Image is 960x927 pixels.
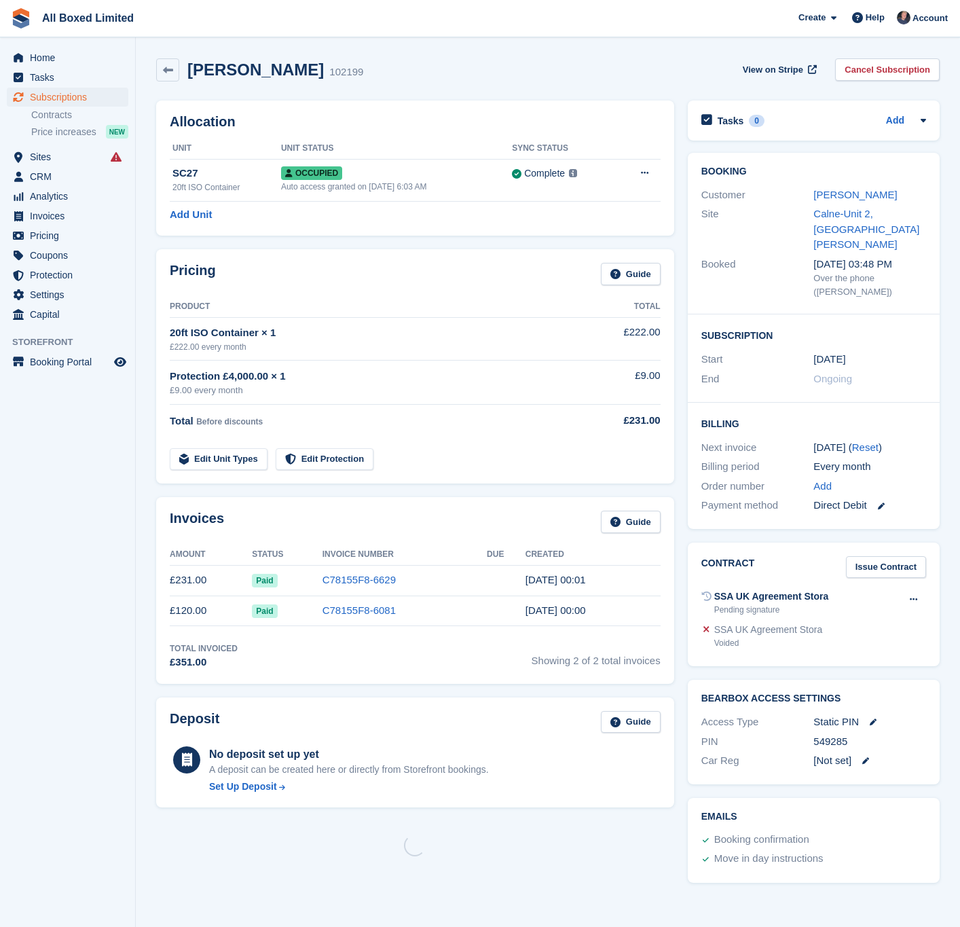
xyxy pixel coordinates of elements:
[172,166,281,181] div: SC27
[7,187,128,206] a: menu
[601,711,661,733] a: Guide
[112,354,128,370] a: Preview store
[813,373,852,384] span: Ongoing
[569,169,577,177] img: icon-info-grey-7440780725fd019a000dd9b08b2336e03edf1995a4989e88bcd33f0948082b44.svg
[7,88,128,107] a: menu
[170,596,252,626] td: £120.00
[170,296,585,318] th: Product
[813,498,926,513] div: Direct Debit
[170,369,585,384] div: Protection £4,000.00 × 1
[813,189,897,200] a: [PERSON_NAME]
[585,361,661,405] td: £9.00
[30,206,111,225] span: Invoices
[170,341,585,353] div: £222.00 every month
[30,147,111,166] span: Sites
[525,604,586,616] time: 2025-08-21 23:00:27 UTC
[7,226,128,245] a: menu
[701,371,814,387] div: End
[31,126,96,139] span: Price increases
[701,328,926,342] h2: Subscription
[701,812,926,822] h2: Emails
[30,68,111,87] span: Tasks
[30,167,111,186] span: CRM
[701,416,926,430] h2: Billing
[30,48,111,67] span: Home
[31,109,128,122] a: Contracts
[714,604,829,616] div: Pending signature
[813,352,845,367] time: 2025-08-21 23:00:00 UTC
[701,206,814,253] div: Site
[487,544,525,566] th: Due
[701,556,755,579] h2: Contract
[276,448,373,471] a: Edit Protection
[252,574,277,587] span: Paid
[846,556,926,579] a: Issue Contract
[30,88,111,107] span: Subscriptions
[743,63,803,77] span: View on Stripe
[749,115,764,127] div: 0
[813,753,926,769] div: [Not set]
[852,441,879,453] a: Reset
[866,11,885,24] span: Help
[37,7,139,29] a: All Boxed Limited
[718,115,744,127] h2: Tasks
[701,440,814,456] div: Next invoice
[322,544,487,566] th: Invoice Number
[714,851,824,867] div: Move in day instructions
[7,246,128,265] a: menu
[813,459,926,475] div: Every month
[585,317,661,360] td: £222.00
[7,305,128,324] a: menu
[7,352,128,371] a: menu
[187,60,324,79] h2: [PERSON_NAME]
[714,832,809,848] div: Booking confirmation
[525,574,586,585] time: 2025-09-21 23:01:26 UTC
[7,48,128,67] a: menu
[813,257,926,272] div: [DATE] 03:48 PM
[701,257,814,299] div: Booked
[813,714,926,730] div: Static PIN
[31,124,128,139] a: Price increases NEW
[30,305,111,324] span: Capital
[329,65,363,80] div: 102199
[701,693,926,704] h2: BearBox Access Settings
[322,574,396,585] a: C78155F8-6629
[209,746,489,763] div: No deposit set up yet
[12,335,135,349] span: Storefront
[813,479,832,494] a: Add
[714,589,829,604] div: SSA UK Agreement Stora
[209,780,277,794] div: Set Up Deposit
[281,166,342,180] span: Occupied
[170,655,238,670] div: £351.00
[170,263,216,285] h2: Pricing
[512,138,615,160] th: Sync Status
[252,544,322,566] th: Status
[532,642,661,670] span: Showing 2 of 2 total invoices
[281,181,512,193] div: Auto access granted on [DATE] 6:03 AM
[30,266,111,285] span: Protection
[11,8,31,29] img: stora-icon-8386f47178a22dfd0bd8f6a31ec36ba5ce8667c1dd55bd0f319d3a0aa187defe.svg
[897,11,910,24] img: Dan Goss
[170,384,585,397] div: £9.00 every month
[701,479,814,494] div: Order number
[281,138,512,160] th: Unit Status
[701,166,926,177] h2: Booking
[701,753,814,769] div: Car Reg
[886,113,904,129] a: Add
[524,166,565,181] div: Complete
[813,440,926,456] div: [DATE] ( )
[7,167,128,186] a: menu
[701,459,814,475] div: Billing period
[601,511,661,533] a: Guide
[701,352,814,367] div: Start
[30,285,111,304] span: Settings
[252,604,277,618] span: Paid
[525,544,661,566] th: Created
[30,246,111,265] span: Coupons
[170,642,238,655] div: Total Invoiced
[601,263,661,285] a: Guide
[170,565,252,596] td: £231.00
[585,413,661,429] div: £231.00
[30,352,111,371] span: Booking Portal
[798,11,826,24] span: Create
